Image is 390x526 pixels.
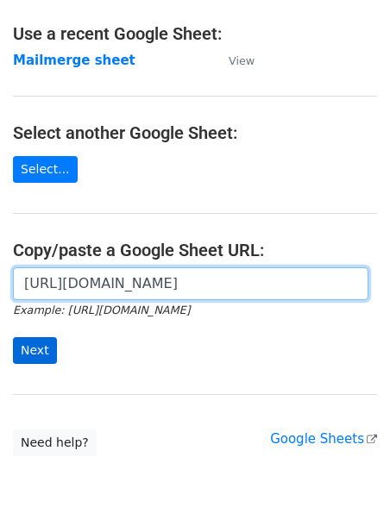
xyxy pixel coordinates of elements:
a: Mailmerge sheet [13,53,135,68]
h4: Select another Google Sheet: [13,122,377,143]
a: Select... [13,156,78,183]
a: View [211,53,255,68]
a: Need help? [13,429,97,456]
iframe: Chat Widget [304,443,390,526]
small: Example: [URL][DOMAIN_NAME] [13,304,190,316]
input: Next [13,337,57,364]
a: Google Sheets [270,431,377,447]
h4: Use a recent Google Sheet: [13,23,377,44]
small: View [229,54,255,67]
input: Paste your Google Sheet URL here [13,267,368,300]
h4: Copy/paste a Google Sheet URL: [13,240,377,260]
